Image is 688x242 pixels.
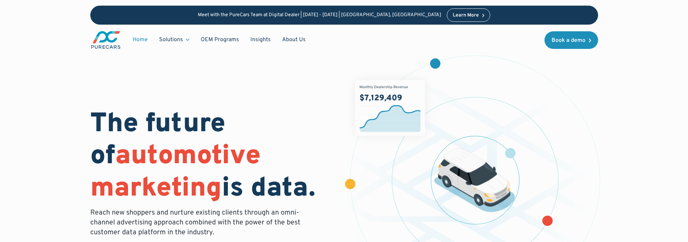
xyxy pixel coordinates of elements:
[90,30,121,50] img: purecars logo
[434,148,515,212] img: illustration of a vehicle
[90,109,336,205] h1: The future of is data.
[276,33,311,46] a: About Us
[245,33,276,46] a: Insights
[90,140,261,205] span: automotive marketing
[544,31,598,49] a: Book a demo
[552,38,585,43] div: Book a demo
[447,8,491,22] a: Learn More
[355,80,425,136] img: chart showing monthly dealership revenue of $7m
[90,208,305,237] p: Reach new shoppers and nurture existing clients through an omni-channel advertising approach comb...
[90,30,121,50] a: main
[195,33,245,46] a: OEM Programs
[198,12,441,18] p: Meet with the PureCars Team at Digital Dealer | [DATE] - [DATE] | [GEOGRAPHIC_DATA], [GEOGRAPHIC_...
[153,33,195,46] div: Solutions
[127,33,153,46] a: Home
[453,13,479,18] div: Learn More
[159,36,183,44] div: Solutions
